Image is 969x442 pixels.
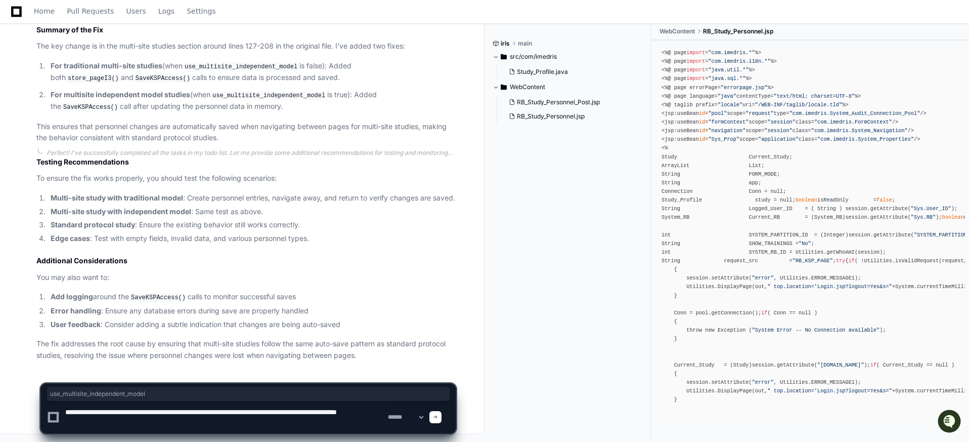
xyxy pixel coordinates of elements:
[172,78,184,91] button: Start new chat
[493,79,644,95] button: WebContent
[48,206,456,218] li: : Same test as above.
[48,291,456,303] li: around the calls to monitor successful saves
[48,192,456,204] li: : Create personnel entries, navigate away, and return to verify changes are saved.
[126,8,146,14] span: Users
[51,193,183,202] strong: Multi-site study with traditional model
[789,110,920,116] span: "com.imedris.System_Audit_Connection_Pool"
[814,119,892,125] span: "com.imedris.FormContext"
[501,81,507,93] svg: Directory
[48,319,456,331] li: : Consider adding a subtle indication that changes are being auto-saved
[51,320,101,329] strong: User feedback
[51,61,162,70] strong: For traditional multi-site studies
[849,258,855,264] span: if
[767,284,892,290] span: " top.location='Login.jsp?logout=Yes&s="
[183,62,299,71] code: use_multisite_independent_model
[755,102,843,108] span: "/WEB-INF/taglib/locale.tld"
[911,206,951,212] span: "Sys.User_ID"
[10,10,30,30] img: PlayerZero
[36,338,456,361] p: The fix addresses the root cause by ensuring that multi-site studies follow the same auto-save pa...
[517,68,568,76] span: Study_Profile.java
[48,305,456,317] li: : Ensure any database errors during save are properly handled
[36,25,456,35] h2: Summary of the Fix
[67,8,114,14] span: Pull Requests
[36,256,456,266] h2: Additional Considerations
[129,293,188,302] code: SaveKSPAccess()
[708,128,745,134] span: "navigation"
[47,149,456,157] div: Perfect! I've successfully completed all the tasks in my todo list. Let me provide some additiona...
[510,53,557,61] span: src/com/imedris
[101,106,122,114] span: Pylon
[817,361,864,368] span: "[DOMAIN_NAME]"
[811,128,908,134] span: "com.imedris.System_Navigation"
[493,49,644,65] button: src/com/imedris
[708,110,727,116] span: "pool"
[708,75,745,82] span: "java.sql.*"
[686,75,705,82] span: import
[48,219,456,231] li: : Ensure the existing behavior still works correctly.
[937,409,964,436] iframe: Open customer support
[942,214,963,220] span: boolean
[61,103,120,112] code: SaveKSPAccess()
[505,109,638,124] button: RB_Study_Personnel.jsp
[708,119,748,125] span: "formContext"
[501,51,507,63] svg: Directory
[817,136,914,142] span: "com.imedris.System_Properties"
[36,157,456,167] h2: Testing Recommendations
[51,220,135,229] strong: Standard protocol study
[708,58,770,64] span: "com.imedris.i18n.*"
[187,8,215,14] span: Settings
[51,207,191,216] strong: Multi-site study with independent model
[51,60,456,84] p: (when is false): Added both and calls to ensure data is processed and saved.
[66,74,121,83] code: store_pageI3()
[510,83,545,91] span: WebContent
[699,110,705,116] span: id
[518,39,532,48] span: main
[752,327,880,333] span: "System Error -- No Connection available"
[870,361,876,368] span: if
[10,75,28,94] img: 1756235613930-3d25f9e4-fa56-45dd-b3ad-e072dfbd1548
[659,27,695,35] span: WebContent
[721,84,767,90] span: "errorpage.jsp"
[71,106,122,114] a: Powered byPylon
[51,89,456,113] p: (when is true): Added the call after updating the personnel data in memory.
[134,74,192,83] code: SaveKSPAccess()
[911,214,936,220] span: "Sys.RB"
[36,41,456,52] p: The key change is in the multi-site studies section around lines 127-208 in the original file. I'...
[708,50,755,56] span: "com.imedris.*"
[36,272,456,284] p: You may also want to:
[708,67,748,73] span: "java.util.*"
[51,306,101,315] strong: Error handling
[764,128,792,134] span: "session"
[774,93,855,99] span: "text/html; charset=UTF-8"
[34,86,147,94] div: We're offline, but we'll be back soon!
[703,27,773,35] span: RB_Study_Personnel.jsp
[718,93,736,99] span: "java"
[210,91,327,100] code: use_multisite_independent_model
[517,98,600,106] span: RB_Study_Personnel_Post.jsp
[876,197,892,203] span: false
[517,112,585,120] span: RB_Study_Personnel.jsp
[752,275,774,281] span: "error"
[158,8,174,14] span: Logs
[51,292,93,301] strong: Add logging
[699,119,705,125] span: id
[51,234,90,243] strong: Edge cases
[708,136,739,142] span: "Sys_Prop"
[36,121,456,144] p: This ensures that personnel changes are automatically saved when navigating between pages for mul...
[699,128,705,134] span: id
[718,102,742,108] span: "locale"
[758,136,799,142] span: "application"
[50,390,447,398] span: use_multisite_independent_model
[836,258,845,264] span: try
[686,50,705,56] span: import
[686,67,705,73] span: import
[51,90,190,99] strong: For multisite independent model studies
[768,119,796,125] span: "session"
[505,65,638,79] button: Study_Profile.java
[48,233,456,245] li: : Test with empty fields, invalid data, and various personnel types.
[36,173,456,184] p: To ensure the fix works properly, you should test the following scenarios:
[34,8,55,14] span: Home
[10,41,184,57] div: Welcome
[699,136,705,142] span: id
